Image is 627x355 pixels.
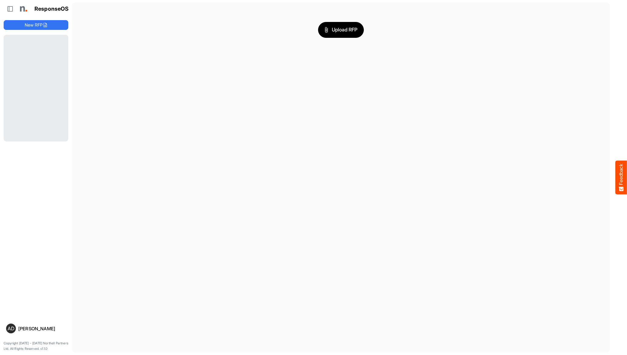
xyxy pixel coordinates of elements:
p: Copyright [DATE] - [DATE] Northell Partners Ltd. All Rights Reserved. v1.1.0 [4,341,68,351]
button: Upload RFP [318,22,364,38]
div: [PERSON_NAME] [18,326,66,331]
button: Feedback [615,161,627,195]
button: New RFP [4,20,68,30]
div: Loading... [4,35,68,141]
h1: ResponseOS [34,6,69,12]
span: Upload RFP [324,26,357,34]
img: Northell [17,3,29,15]
span: AD [8,326,14,331]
